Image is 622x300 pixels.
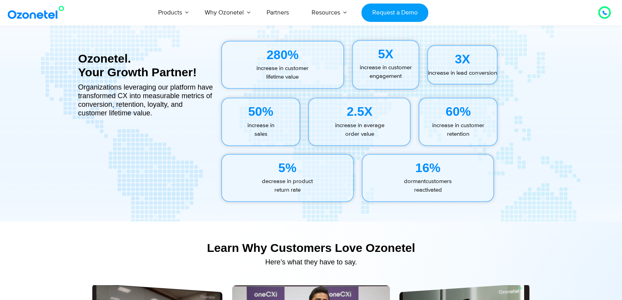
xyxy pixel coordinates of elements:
[362,158,494,177] div: 16%
[74,241,548,255] div: Learn Why Customers Love Ozonetel​
[222,45,344,64] div: 280%
[222,64,344,82] p: increase in customer lifetime value
[419,102,497,121] div: 60%
[404,178,425,185] span: dormant
[419,121,497,139] p: increase in customer retention
[222,177,353,195] p: decrease in product return rate
[222,158,353,177] div: 5%
[353,45,418,63] div: 5X
[74,259,548,266] div: Here’s what they have to say.
[353,63,418,81] p: increase in customer engagement
[428,50,497,68] div: 3X
[361,4,428,22] a: Request a Demo
[309,102,410,121] div: 2.5X
[222,121,300,139] p: increase in sales
[78,52,213,79] div: Ozonetel. Your Growth Partner!
[362,177,494,195] p: customers reactivated
[222,102,300,121] div: 50%
[309,121,410,139] p: increase in average order value
[428,69,497,78] p: increase in lead conversion
[78,83,213,117] div: Organizations leveraging our platform have transformed CX into measurable metrics of conversion, ...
